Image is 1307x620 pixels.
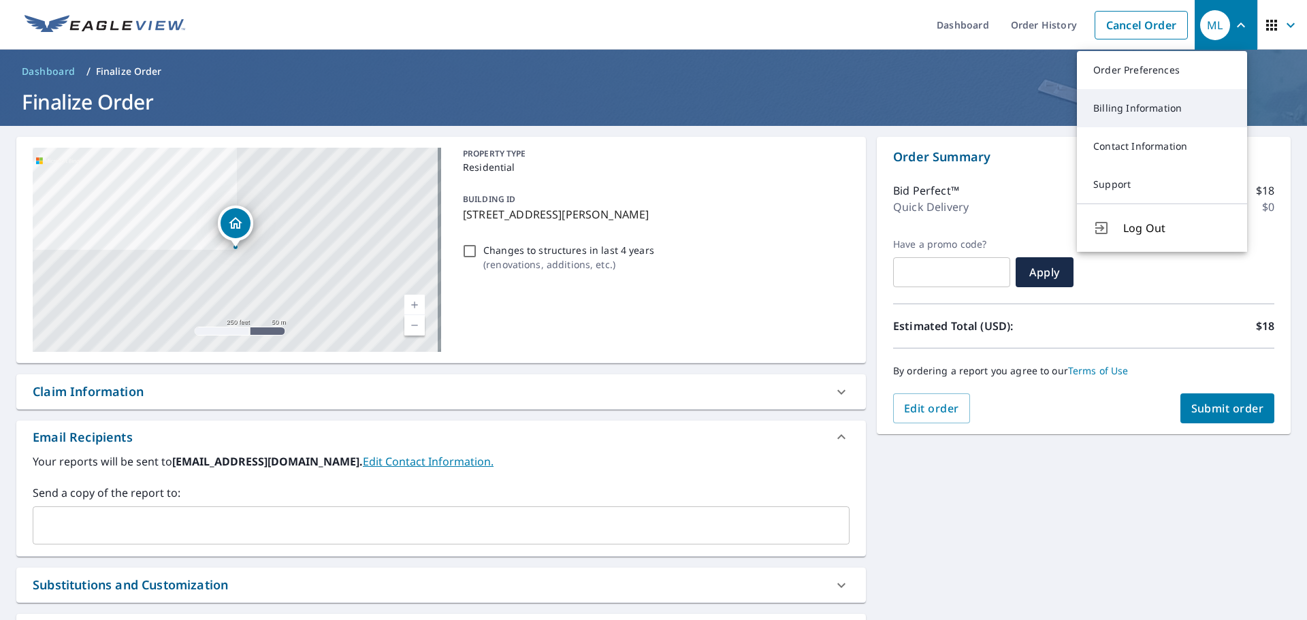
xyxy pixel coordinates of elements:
a: Order Preferences [1077,51,1247,89]
a: Billing Information [1077,89,1247,127]
span: Log Out [1123,220,1231,236]
div: ML [1200,10,1230,40]
button: Edit order [893,393,970,423]
label: Your reports will be sent to [33,453,850,470]
span: Dashboard [22,65,76,78]
div: Substitutions and Customization [33,576,228,594]
p: Bid Perfect™ [893,182,959,199]
p: Estimated Total (USD): [893,318,1084,334]
a: EditContactInfo [363,454,494,469]
div: Dropped pin, building 1, Residential property, 1272 N Steven Ave Farmersville, CA 93223 [218,206,253,248]
p: Order Summary [893,148,1274,166]
p: $18 [1256,318,1274,334]
p: PROPERTY TYPE [463,148,844,160]
label: Have a promo code? [893,238,1010,250]
p: Quick Delivery [893,199,969,215]
div: Email Recipients [33,428,133,446]
a: Current Level 17, Zoom In [404,295,425,315]
button: Apply [1016,257,1074,287]
span: Edit order [904,401,959,416]
p: BUILDING ID [463,193,515,205]
label: Send a copy of the report to: [33,485,850,501]
p: ( renovations, additions, etc. ) [483,257,654,272]
p: By ordering a report you agree to our [893,365,1274,377]
div: Claim Information [16,374,866,409]
a: Terms of Use [1068,364,1129,377]
div: Email Recipients [16,421,866,453]
span: Apply [1027,265,1063,280]
a: Support [1077,165,1247,203]
a: Contact Information [1077,127,1247,165]
p: $0 [1262,199,1274,215]
a: Cancel Order [1095,11,1188,39]
p: [STREET_ADDRESS][PERSON_NAME] [463,206,844,223]
div: Claim Information [33,382,144,401]
p: Finalize Order [96,65,162,78]
p: Changes to structures in last 4 years [483,243,654,257]
li: / [86,63,91,80]
span: Submit order [1191,401,1264,416]
div: Substitutions and Customization [16,568,866,602]
h1: Finalize Order [16,88,1291,116]
b: [EMAIL_ADDRESS][DOMAIN_NAME]. [172,454,363,469]
nav: breadcrumb [16,61,1291,82]
button: Submit order [1180,393,1275,423]
a: Dashboard [16,61,81,82]
a: Current Level 17, Zoom Out [404,315,425,336]
img: EV Logo [25,15,185,35]
button: Log Out [1077,203,1247,252]
p: $18 [1256,182,1274,199]
p: Residential [463,160,844,174]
